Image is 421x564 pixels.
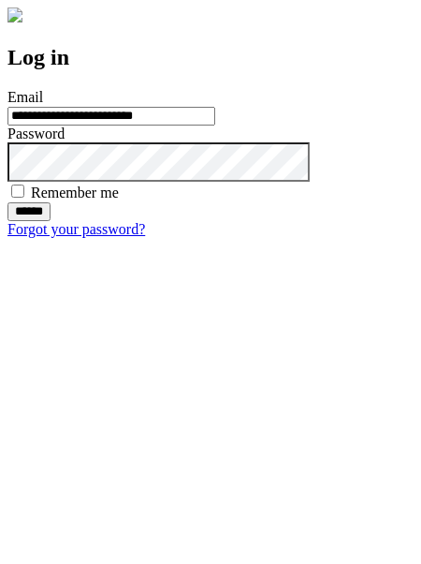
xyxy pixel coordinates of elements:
[7,89,43,105] label: Email
[7,7,22,22] img: logo-4e3dc11c47720685a147b03b5a06dd966a58ff35d612b21f08c02c0306f2b779.png
[7,126,65,141] label: Password
[31,185,119,200] label: Remember me
[7,221,145,237] a: Forgot your password?
[7,45,414,70] h2: Log in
